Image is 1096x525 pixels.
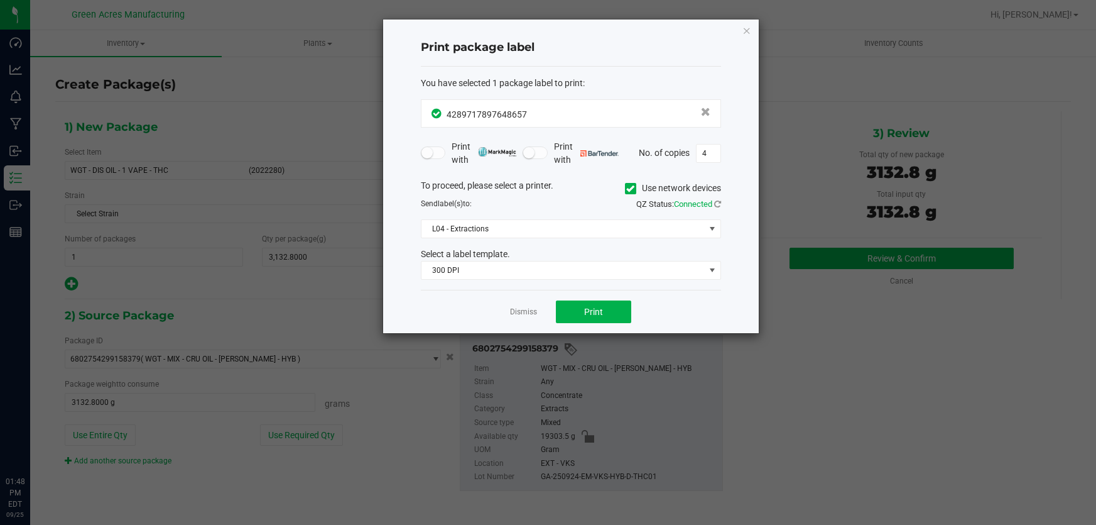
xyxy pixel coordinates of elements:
div: : [421,77,721,90]
span: No. of copies [639,147,690,157]
img: bartender.png [580,150,619,157]
span: Print with [554,140,619,167]
span: Connected [674,199,712,209]
span: 4289717897648657 [447,109,527,119]
span: L04 - Extractions [421,220,705,238]
h4: Print package label [421,40,721,56]
span: You have selected 1 package label to print [421,78,583,88]
div: To proceed, please select a printer. [411,179,730,198]
a: Dismiss [510,307,537,318]
label: Use network devices [625,182,721,195]
div: Select a label template. [411,248,730,261]
img: mark_magic_cybra.png [478,147,516,157]
span: Print [584,307,603,317]
span: Send to: [421,199,472,208]
span: Print with [452,140,516,167]
span: QZ Status: [636,199,721,209]
button: Print [556,301,631,323]
iframe: Resource center [13,424,50,462]
span: 300 DPI [421,262,705,279]
span: In Sync [431,107,443,120]
span: label(s) [438,199,463,208]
